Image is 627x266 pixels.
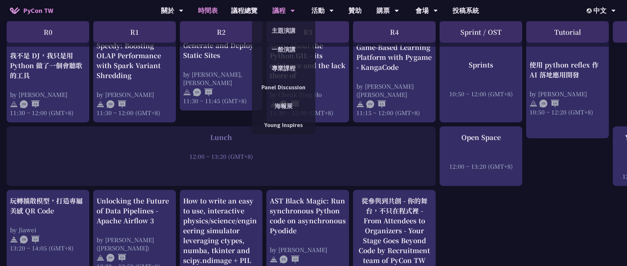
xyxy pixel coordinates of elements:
div: R0 [7,21,89,43]
div: Sprints [443,60,519,69]
a: Open Space 12:00 ~ 13:20 (GMT+8) [443,132,519,170]
div: by [PERSON_NAME] [529,89,606,98]
img: ZHEN.371966e.svg [106,100,126,108]
img: ENEN.5a408d1.svg [193,88,213,96]
div: 10:50 ~ 12:20 (GMT+8) [529,108,606,116]
div: by [PERSON_NAME] [10,90,86,99]
div: R1 [93,21,176,43]
div: by Jiawei [10,226,86,234]
div: Open Space [443,132,519,142]
div: From Heavy to Speedy: Boosting OLAP Performance with Spark Variant Shredding [97,31,173,80]
div: 12:00 ~ 13:20 (GMT+8) [10,152,432,160]
div: by [PERSON_NAME] ([PERSON_NAME] [356,82,432,99]
span: PyCon TW [23,6,53,16]
img: ENEN.5a408d1.svg [280,255,299,263]
div: 11:30 ~ 11:45 (GMT+8) [183,97,259,105]
div: Unlocking the Future of Data Pipelines - Apache Airflow 3 [97,196,173,226]
a: PyCon TW [3,2,60,19]
div: 13:20 ~ 14:05 (GMT+8) [10,244,86,252]
img: ENEN.5a408d1.svg [366,100,386,108]
div: by [PERSON_NAME] ([PERSON_NAME]) [97,236,173,252]
div: 我不是 DJ，我只是用 Python 做了一個會聽歌的工具 [10,51,86,80]
div: 11:30 ~ 12:00 (GMT+8) [97,109,173,117]
div: 12:00 ~ 13:20 (GMT+8) [443,162,519,170]
div: 11:30 ~ 12:00 (GMT+8) [10,109,86,117]
img: svg+xml;base64,PHN2ZyB4bWxucz0iaHR0cDovL3d3dy53My5vcmcvMjAwMC9zdmciIHdpZHRoPSIyNCIgaGVpZ2h0PSIyNC... [529,100,537,108]
div: by [PERSON_NAME] [270,245,346,254]
a: 海報展 [252,98,315,114]
img: svg+xml;base64,PHN2ZyB4bWxucz0iaHR0cDovL3d3dy53My5vcmcvMjAwMC9zdmciIHdpZHRoPSIyNCIgaGVpZ2h0PSIyNC... [356,100,364,108]
img: svg+xml;base64,PHN2ZyB4bWxucz0iaHR0cDovL3d3dy53My5vcmcvMjAwMC9zdmciIHdpZHRoPSIyNCIgaGVpZ2h0PSIyNC... [97,100,104,108]
img: ZHZH.38617ef.svg [20,100,40,108]
a: 主題演講 [252,23,315,38]
img: svg+xml;base64,PHN2ZyB4bWxucz0iaHR0cDovL3d3dy53My5vcmcvMjAwMC9zdmciIHdpZHRoPSIyNCIgaGVpZ2h0PSIyNC... [270,255,278,263]
div: by [PERSON_NAME] [97,90,173,99]
a: 我不是 DJ，我只是用 Python 做了一個會聽歌的工具 by [PERSON_NAME] 11:30 ~ 12:00 (GMT+8) [10,21,86,87]
img: svg+xml;base64,PHN2ZyB4bWxucz0iaHR0cDovL3d3dy53My5vcmcvMjAwMC9zdmciIHdpZHRoPSIyNCIgaGVpZ2h0PSIyNC... [97,254,104,262]
img: svg+xml;base64,PHN2ZyB4bWxucz0iaHR0cDovL3d3dy53My5vcmcvMjAwMC9zdmciIHdpZHRoPSIyNCIgaGVpZ2h0PSIyNC... [10,236,18,244]
a: From Heavy to Speedy: Boosting OLAP Performance with Spark Variant Shredding by [PERSON_NAME] 11:... [97,21,173,107]
img: Locale Icon [587,8,593,13]
div: Lunch [10,132,432,142]
div: How to write an easy to use, interactive physics/science/engineering simulator leveraging ctypes,... [183,196,259,265]
a: Zero to Auto Docs: Using Python to Generate and Deploy Static Sites by [PERSON_NAME], [PERSON_NAM... [183,21,259,105]
img: svg+xml;base64,PHN2ZyB4bWxucz0iaHR0cDovL3d3dy53My5vcmcvMjAwMC9zdmciIHdpZHRoPSIyNCIgaGVpZ2h0PSIyNC... [183,88,191,96]
img: ZHZH.38617ef.svg [539,100,559,108]
img: svg+xml;base64,PHN2ZyB4bWxucz0iaHR0cDovL3d3dy53My5vcmcvMjAwMC9zdmciIHdpZHRoPSIyNCIgaGVpZ2h0PSIyNC... [10,100,18,108]
div: 11:15 ~ 12:00 (GMT+8) [356,109,432,117]
div: AST Black Magic: Run synchronous Python code on asynchronous Pyodide [270,196,346,236]
div: Tutorial [526,21,609,43]
img: ZHEN.371966e.svg [20,236,40,244]
div: R4 [353,21,436,43]
a: Helping K-12 Students Write Their First Line of Python: Building a Game-Based Learning Platform w... [356,9,432,113]
a: Young Inspires [252,117,315,133]
div: 10:50 ~ 12:00 (GMT+8) [443,89,519,98]
a: 一般演講 [252,42,315,57]
a: 玩轉擴散模型，打造專屬美感 QR Code by Jiawei 13:20 ~ 14:05 (GMT+8) [10,196,86,252]
div: 玩轉擴散模型，打造專屬美感 QR Code [10,196,86,216]
img: ENEN.5a408d1.svg [106,254,126,262]
a: 專業課程 [252,61,315,76]
img: Home icon of PyCon TW 2025 [10,7,20,14]
div: Sprint / OST [440,21,522,43]
a: Panel Discussion [252,79,315,95]
div: R2 [180,21,262,43]
div: by [PERSON_NAME], [PERSON_NAME] [183,70,259,87]
div: 使用 python reflex 作 AI 落地應用開發 [529,60,606,79]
